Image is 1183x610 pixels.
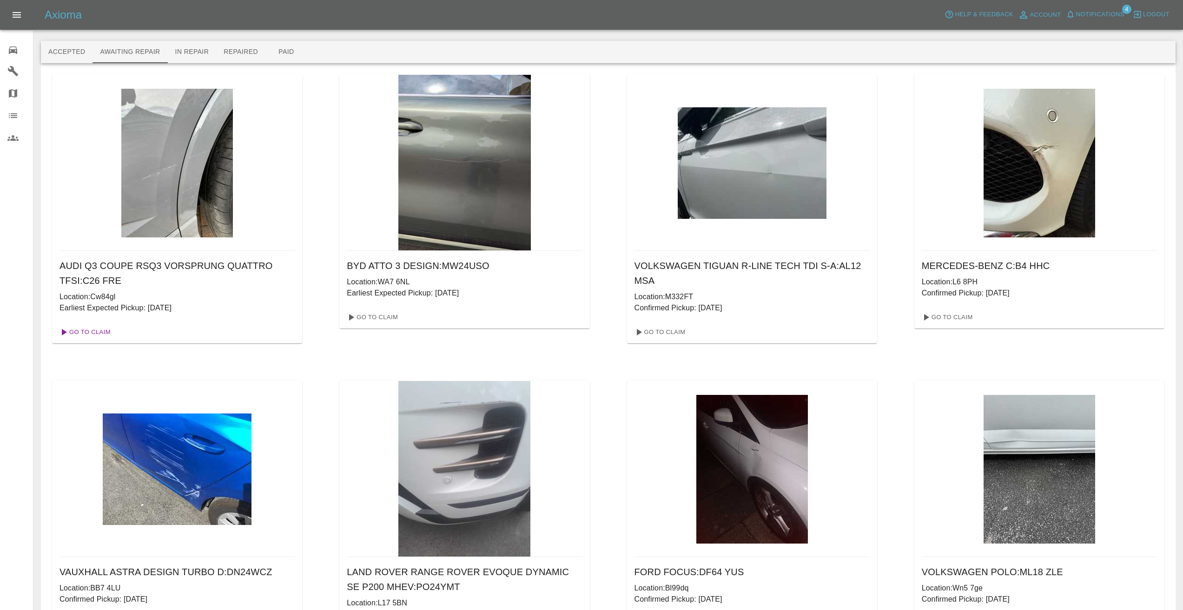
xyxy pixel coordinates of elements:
[347,564,582,594] h6: LAND ROVER RANGE ROVER EVOQUE DYNAMIC SE P200 MHEV : PO24YMT
[59,594,295,605] p: Confirmed Pickup: [DATE]
[634,258,870,288] h6: VOLKSWAGEN TIGUAN R-LINE TECH TDI S-A : AL12 MSA
[347,258,582,273] h6: BYD ATTO 3 DESIGN : MW24USO
[631,325,688,340] a: Go To Claim
[59,258,295,288] h6: AUDI Q3 COUPE RSQ3 VORSPRUNG QUATTRO TFSI : C26 FRE
[1016,7,1064,22] a: Account
[6,4,28,26] button: Open drawer
[922,583,1157,594] p: Location: Wn5 7ge
[59,302,295,314] p: Earliest Expected Pickup: [DATE]
[59,583,295,594] p: Location: BB7 4LU
[955,9,1013,20] span: Help & Feedback
[265,41,307,63] button: Paid
[59,291,295,302] p: Location: Cw84gl
[1064,7,1127,22] button: Notifications
[93,41,167,63] button: Awaiting Repair
[634,594,870,605] p: Confirmed Pickup: [DATE]
[922,276,1157,288] p: Location: L6 8PH
[1122,5,1131,14] span: 4
[1076,9,1124,20] span: Notifications
[1030,10,1061,20] span: Account
[634,583,870,594] p: Location: Bl99dq
[347,288,582,299] p: Earliest Expected Pickup: [DATE]
[168,41,217,63] button: In Repair
[942,7,1015,22] button: Help & Feedback
[45,7,82,22] h5: Axioma
[922,258,1157,273] h6: MERCEDES-BENZ C : B4 HHC
[1143,9,1170,20] span: Logout
[922,288,1157,299] p: Confirmed Pickup: [DATE]
[922,594,1157,605] p: Confirmed Pickup: [DATE]
[922,564,1157,579] h6: VOLKSWAGEN POLO : ML18 ZLE
[634,291,870,302] p: Location: M332FT
[343,310,400,325] a: Go To Claim
[59,564,295,579] h6: VAUXHALL ASTRA DESIGN TURBO D : DN24WCZ
[347,276,582,288] p: Location: WA7 6NL
[56,325,113,340] a: Go To Claim
[41,41,93,63] button: Accepted
[634,564,870,579] h6: FORD FOCUS : DF64 YUS
[1130,7,1172,22] button: Logout
[918,310,975,325] a: Go To Claim
[347,597,582,609] p: Location: L17 5BN
[634,302,870,314] p: Confirmed Pickup: [DATE]
[216,41,265,63] button: Repaired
